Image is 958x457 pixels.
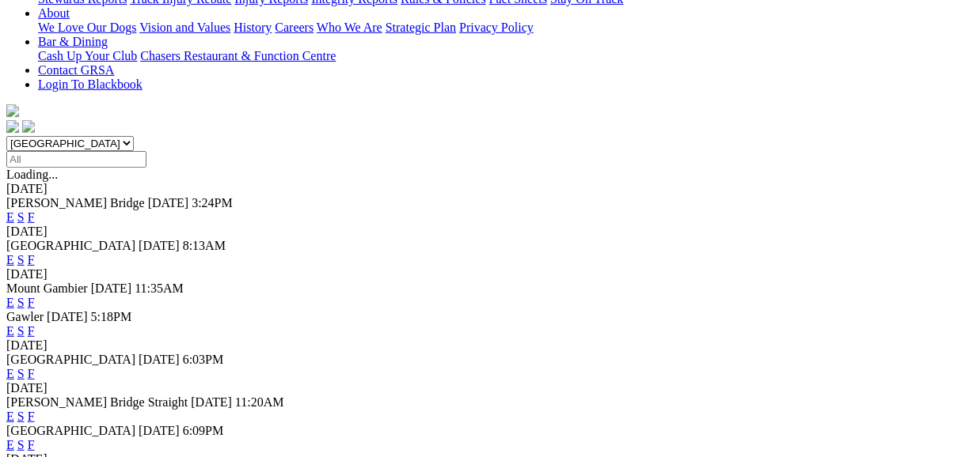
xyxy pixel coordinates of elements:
div: Bar & Dining [38,49,952,63]
span: 6:09PM [183,424,224,437]
a: Cash Up Your Club [38,49,137,62]
a: Bar & Dining [38,35,108,48]
span: [DATE] [148,196,189,210]
a: Careers [275,21,314,34]
a: E [6,296,14,309]
a: S [17,296,25,309]
a: E [6,253,14,266]
span: 11:35AM [135,281,184,295]
span: 8:13AM [183,239,226,252]
a: Strategic Plan [386,21,456,34]
a: Who We Are [317,21,382,34]
a: E [6,438,14,451]
span: [PERSON_NAME] Bridge Straight [6,395,188,409]
span: Mount Gambier [6,281,88,295]
input: Select date [6,151,146,168]
span: [DATE] [91,281,132,295]
span: 6:03PM [183,353,224,366]
a: F [28,367,35,380]
a: Login To Blackbook [38,77,143,91]
span: [GEOGRAPHIC_DATA] [6,239,135,252]
span: Gawler [6,310,44,323]
a: We Love Our Dogs [38,21,136,34]
a: S [17,324,25,338]
a: Vision and Values [139,21,230,34]
span: [DATE] [139,239,180,252]
img: twitter.svg [22,120,35,133]
a: Contact GRSA [38,63,114,77]
span: 5:18PM [91,310,132,323]
span: [DATE] [139,353,180,366]
a: E [6,324,14,338]
span: Loading... [6,168,58,181]
a: E [6,410,14,423]
a: F [28,438,35,451]
div: [DATE] [6,225,952,239]
a: E [6,210,14,224]
span: [DATE] [191,395,232,409]
a: History [234,21,272,34]
a: S [17,367,25,380]
span: [DATE] [139,424,180,437]
a: Chasers Restaurant & Function Centre [140,49,336,62]
span: [DATE] [47,310,88,323]
a: S [17,253,25,266]
a: F [28,210,35,224]
div: About [38,21,952,35]
div: [DATE] [6,381,952,395]
span: [PERSON_NAME] Bridge [6,196,145,210]
a: F [28,410,35,423]
img: logo-grsa-white.png [6,104,19,117]
div: [DATE] [6,338,952,353]
div: [DATE] [6,182,952,196]
img: facebook.svg [6,120,19,133]
span: 3:24PM [192,196,233,210]
a: F [28,253,35,266]
a: S [17,210,25,224]
a: E [6,367,14,380]
a: F [28,324,35,338]
a: F [28,296,35,309]
a: S [17,410,25,423]
span: 11:20AM [235,395,284,409]
a: S [17,438,25,451]
span: [GEOGRAPHIC_DATA] [6,353,135,366]
a: About [38,6,70,20]
span: [GEOGRAPHIC_DATA] [6,424,135,437]
a: Privacy Policy [459,21,534,34]
div: [DATE] [6,267,952,281]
